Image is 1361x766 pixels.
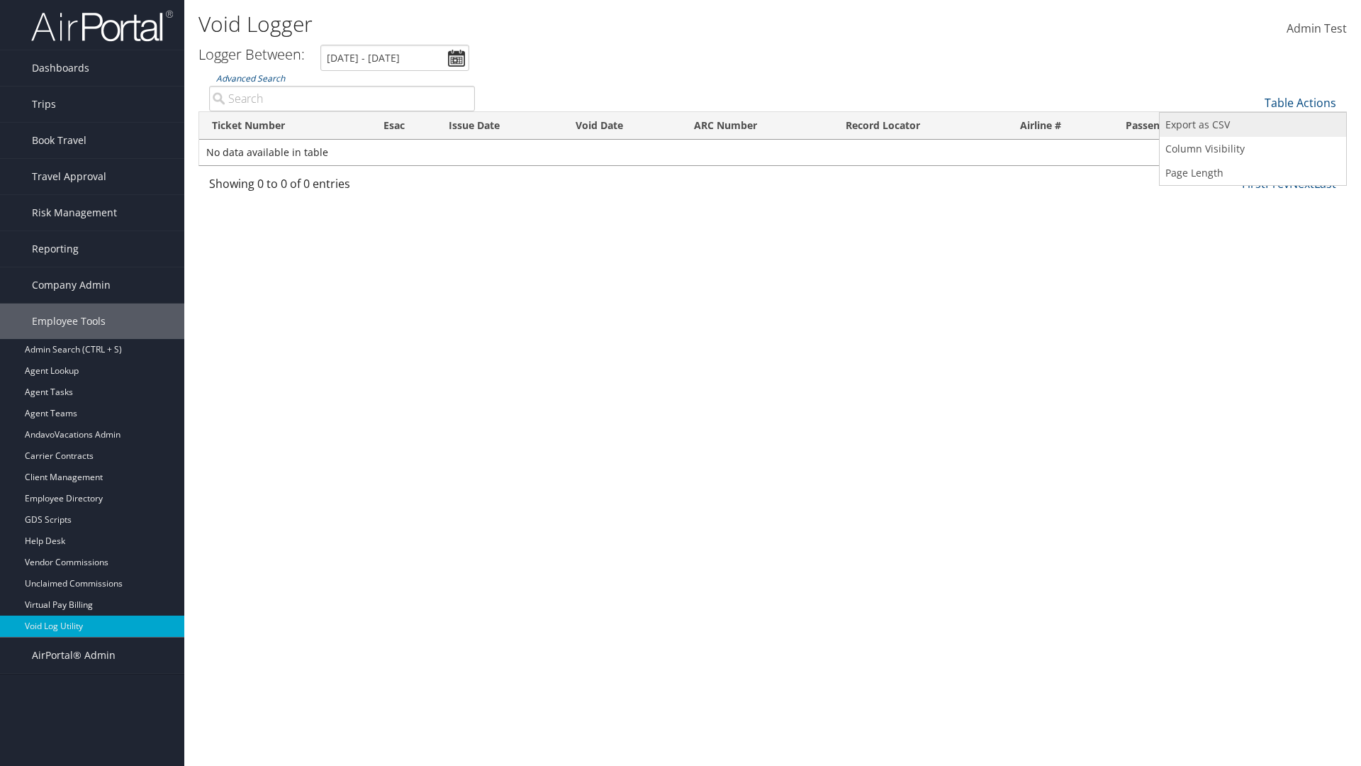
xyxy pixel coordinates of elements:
[32,123,86,158] span: Book Travel
[32,267,111,303] span: Company Admin
[32,638,116,673] span: AirPortal® Admin
[32,50,89,86] span: Dashboards
[1160,113,1346,137] a: Export as CSV
[32,159,106,194] span: Travel Approval
[32,231,79,267] span: Reporting
[32,195,117,231] span: Risk Management
[32,87,56,122] span: Trips
[1160,161,1346,185] a: Page Length
[1160,137,1346,161] a: Column Visibility
[31,9,173,43] img: airportal-logo.png
[32,304,106,339] span: Employee Tools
